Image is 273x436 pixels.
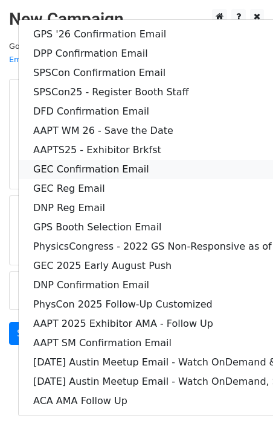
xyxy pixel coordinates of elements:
[9,322,49,345] a: Send
[9,42,154,65] small: Google Sheet:
[9,9,264,30] h2: New Campaign
[213,378,273,436] iframe: Chat Widget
